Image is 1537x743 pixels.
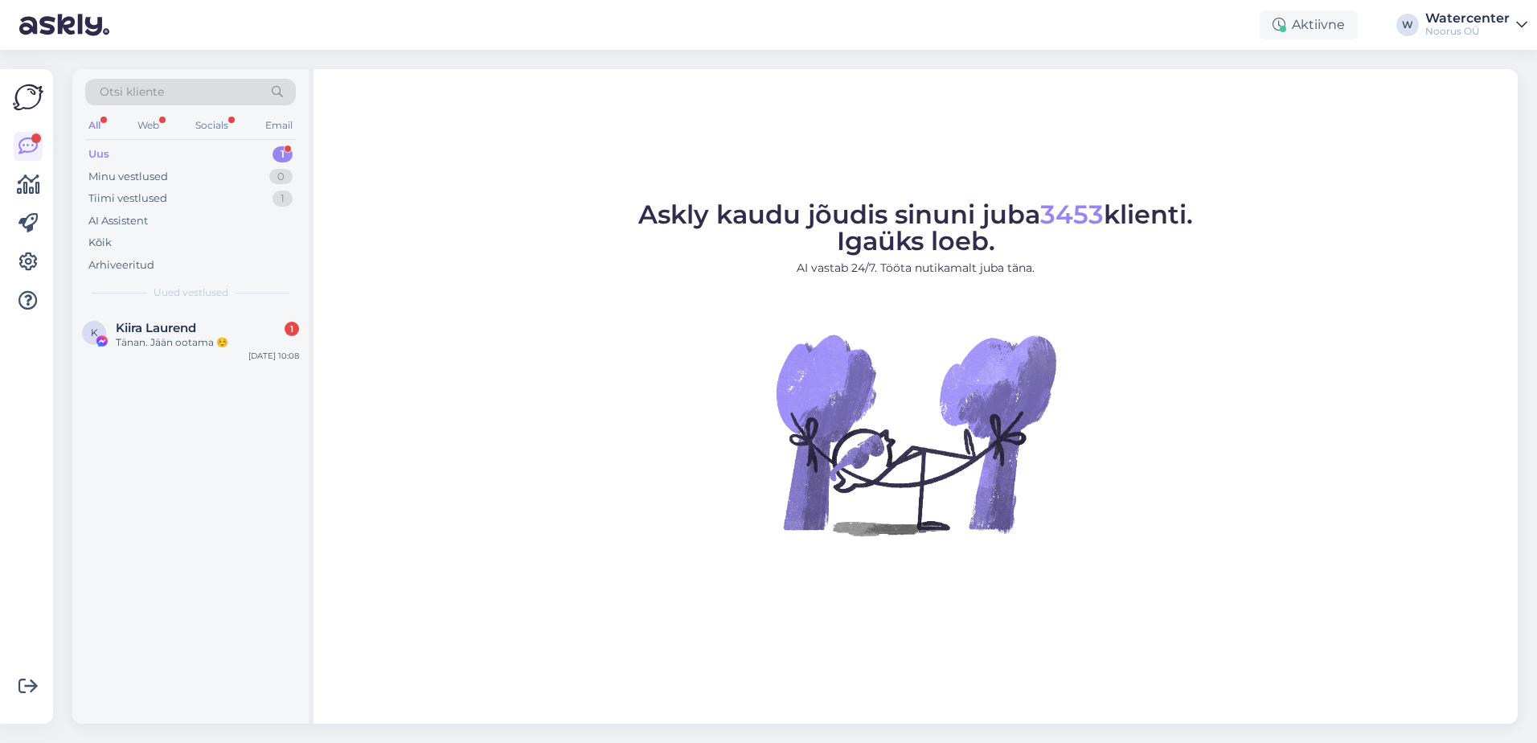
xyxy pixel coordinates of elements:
[154,285,228,300] span: Uued vestlused
[116,335,299,350] div: Tänan. Jään ootama ☺️
[1396,14,1419,36] div: W
[91,326,98,339] span: K
[269,169,293,185] div: 0
[88,213,148,229] div: AI Assistent
[13,82,43,113] img: Askly Logo
[88,235,112,251] div: Kõik
[1040,199,1104,230] span: 3453
[192,115,232,136] div: Socials
[85,115,104,136] div: All
[285,322,299,336] div: 1
[771,289,1060,579] img: No Chat active
[88,191,167,207] div: Tiimi vestlused
[273,146,293,162] div: 1
[100,84,164,101] span: Otsi kliente
[88,169,168,185] div: Minu vestlused
[262,115,296,136] div: Email
[1425,12,1527,38] a: WatercenterNoorus OÜ
[1425,12,1510,25] div: Watercenter
[248,350,299,362] div: [DATE] 10:08
[1260,10,1358,39] div: Aktiivne
[116,321,196,335] span: Kiira Laurend
[273,191,293,207] div: 1
[88,257,154,273] div: Arhiveeritud
[1425,25,1510,38] div: Noorus OÜ
[638,260,1193,277] p: AI vastab 24/7. Tööta nutikamalt juba täna.
[88,146,109,162] div: Uus
[134,115,162,136] div: Web
[638,199,1193,257] span: Askly kaudu jõudis sinuni juba klienti. Igaüks loeb.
